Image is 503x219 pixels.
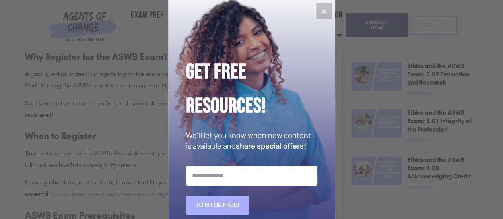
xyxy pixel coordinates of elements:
[186,196,249,215] button: Join for FREE!
[186,55,317,124] h2: Get Free Resources!
[316,3,332,19] button: Close
[186,130,317,151] p: We'll let you know when new content is available and
[236,141,306,151] strong: share special offers!
[186,166,317,186] input: Email Address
